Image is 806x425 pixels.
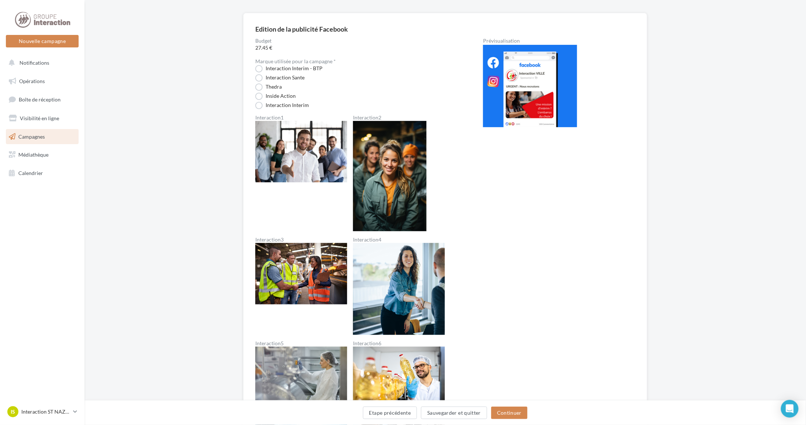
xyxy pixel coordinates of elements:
[255,59,336,64] label: Marque utilisée pour la campagne *
[255,65,323,72] label: Interaction Interim - BTP
[781,400,799,418] div: Open Intercom Messenger
[255,237,347,242] label: Interaction3
[255,341,347,346] label: Interaction5
[18,133,45,139] span: Campagnes
[353,341,445,346] label: Interaction6
[4,165,80,181] a: Calendrier
[4,147,80,162] a: Médiathèque
[255,115,347,120] label: Interaction1
[20,115,59,121] span: Visibilité en ligne
[6,405,79,419] a: IS Interaction ST NAZAIRE
[255,93,296,100] label: Inside Action
[19,60,49,66] span: Notifications
[19,96,61,103] span: Boîte de réception
[255,121,347,182] img: Interaction1
[483,38,635,43] div: Prévisualisation
[483,45,577,127] img: operation-preview
[363,407,417,419] button: Etape précédente
[4,74,80,89] a: Opérations
[491,407,528,419] button: Continuer
[255,243,347,304] img: Interaction3
[353,347,445,408] img: Interaction6
[255,44,460,51] span: 27.45 €
[255,347,347,408] img: Interaction5
[255,74,305,82] label: Interaction Sante
[255,102,309,109] label: Interaction Interim
[18,170,43,176] span: Calendrier
[255,83,282,91] label: Thedra
[353,237,445,242] label: Interaction4
[21,408,70,415] p: Interaction ST NAZAIRE
[19,78,45,84] span: Opérations
[353,115,427,120] label: Interaction2
[11,408,15,415] span: IS
[353,243,445,335] img: Interaction4
[255,26,348,32] div: Edition de la publicité Facebook
[4,55,77,71] button: Notifications
[255,38,460,43] label: Budget
[4,92,80,107] a: Boîte de réception
[18,151,48,158] span: Médiathèque
[4,111,80,126] a: Visibilité en ligne
[421,407,487,419] button: Sauvegarder et quitter
[6,35,79,47] button: Nouvelle campagne
[353,121,427,231] img: Interaction2
[4,129,80,144] a: Campagnes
